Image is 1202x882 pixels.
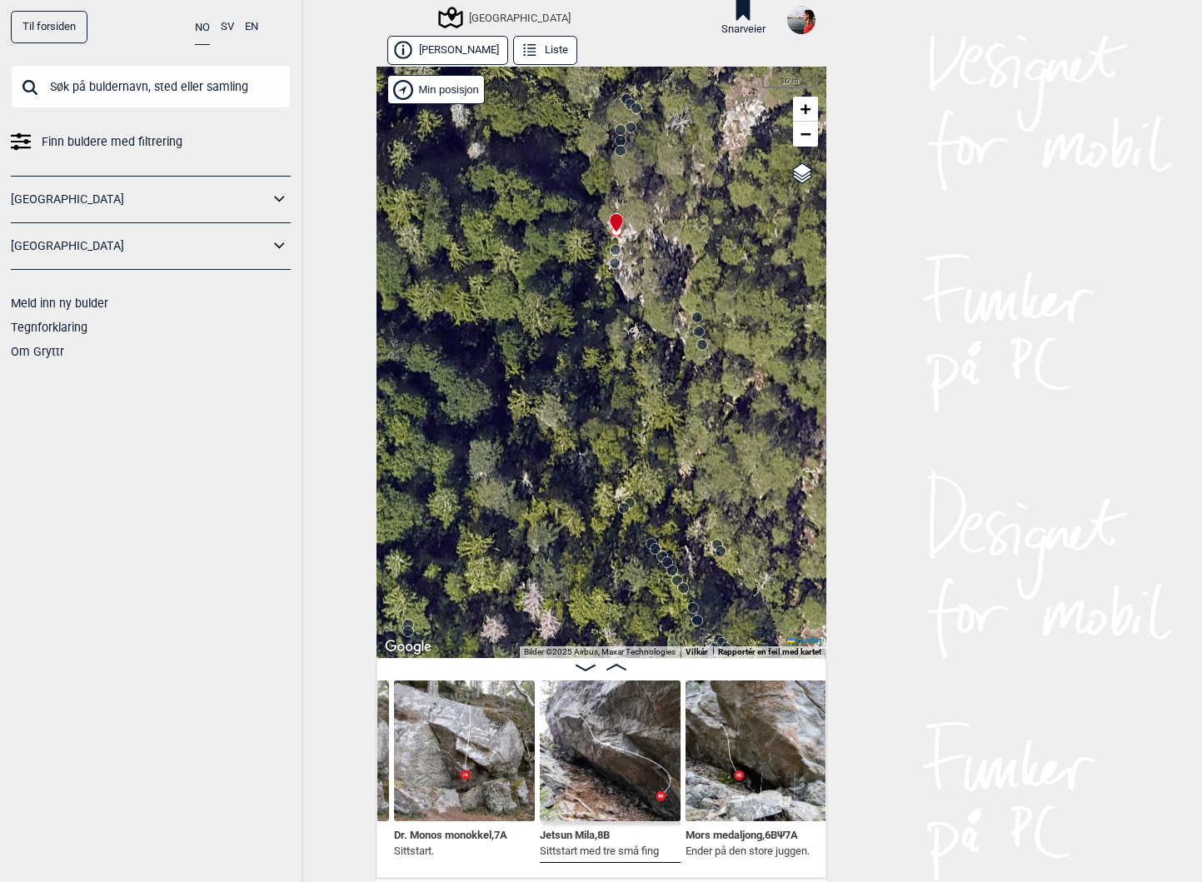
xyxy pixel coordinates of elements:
[800,98,810,119] span: +
[195,11,210,45] button: NO
[387,75,486,104] div: Vis min posisjon
[11,187,269,212] a: [GEOGRAPHIC_DATA]
[394,825,507,841] span: Dr. Monos monokkel , 7A
[394,843,507,860] p: Sittstart.
[42,130,182,154] span: Finn buldere med filtrering
[381,636,436,658] a: Åpne dette området i Google Maps (et nytt vindu åpnes)
[513,36,577,65] button: Liste
[787,6,815,34] img: 96237517 3053624591380607 2383231920386342912 n
[540,680,681,821] img: Jetsun Mila 200416
[245,11,258,43] button: EN
[686,680,826,821] img: Mors medaljong 200412
[11,11,87,43] a: Til forsiden
[11,65,291,108] input: Søk på buldernavn, sted eller samling
[787,635,821,645] a: Leaflet
[394,680,535,821] img: Dr Monos Monokkel 200412
[686,825,798,841] span: Mors medaljong , 6B Ψ 7A
[524,647,676,656] span: Bilder ©2025 Airbus, Maxar Technologies
[686,647,708,656] a: Vilkår (åpnes i en ny fane)
[540,843,659,860] p: Sittstart med tre små fing
[800,123,810,144] span: −
[11,234,269,258] a: [GEOGRAPHIC_DATA]
[11,130,291,154] a: Finn buldere med filtrering
[786,155,818,192] a: Layers
[11,296,108,310] a: Meld inn ny bulder
[11,345,64,358] a: Om Gryttr
[793,122,818,147] a: Zoom out
[540,825,610,841] span: Jetsun Mila , 8B
[221,11,234,43] button: SV
[793,97,818,122] a: Zoom in
[762,75,818,88] div: 10 m
[11,321,87,334] a: Tegnforklaring
[381,636,436,658] img: Google
[718,647,821,656] a: Rapportér en feil med kartet
[387,36,508,65] button: [PERSON_NAME]
[686,843,810,860] p: Ender på den store juggen.
[441,7,571,27] div: [GEOGRAPHIC_DATA]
